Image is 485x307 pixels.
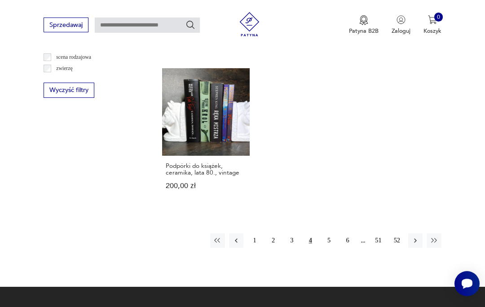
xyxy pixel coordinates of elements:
p: 200,00 zł [166,183,246,189]
p: scena rodzajowa [56,53,91,62]
button: 6 [340,233,355,248]
button: 0Koszyk [423,15,441,35]
button: Patyna B2B [349,15,379,35]
button: Sprzedawaj [44,18,88,32]
button: 3 [285,233,299,248]
button: 5 [322,233,336,248]
img: Ikona medalu [359,15,368,25]
p: Koszyk [423,27,441,35]
button: 51 [371,233,385,248]
button: Zaloguj [392,15,410,35]
button: Wyczyść filtry [44,83,94,97]
p: Zaloguj [392,27,410,35]
a: Sprzedawaj [44,23,88,28]
button: 1 [247,233,262,248]
button: 52 [390,233,404,248]
iframe: Smartsupp widget button [454,271,480,296]
button: Szukaj [185,20,195,30]
p: Patyna B2B [349,27,379,35]
img: Ikona koszyka [428,15,437,24]
button: 4 [303,233,317,248]
p: zwierzę [56,64,72,73]
div: 0 [434,13,443,22]
img: Ikonka użytkownika [397,15,406,24]
a: Ikona medaluPatyna B2B [349,15,379,35]
button: 2 [266,233,280,248]
a: Podpórki do książek, ceramika, lata 80., vintagePodpórki do książek, ceramika, lata 80., vintage2... [162,68,250,205]
img: Patyna - sklep z meblami i dekoracjami vintage [234,12,265,36]
h3: Podpórki do książek, ceramika, lata 80., vintage [166,162,246,176]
